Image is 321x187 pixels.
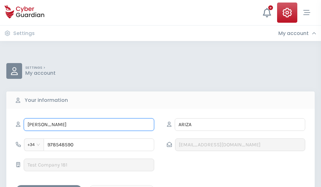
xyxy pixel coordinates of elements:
[13,30,35,37] h3: Settings
[27,140,40,149] span: +34
[278,30,316,37] div: My account
[278,30,309,37] h3: My account
[268,5,273,10] div: +
[25,66,56,70] p: SETTINGS >
[25,96,68,104] b: Your information
[44,138,154,151] input: 612345678
[25,70,56,76] p: My account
